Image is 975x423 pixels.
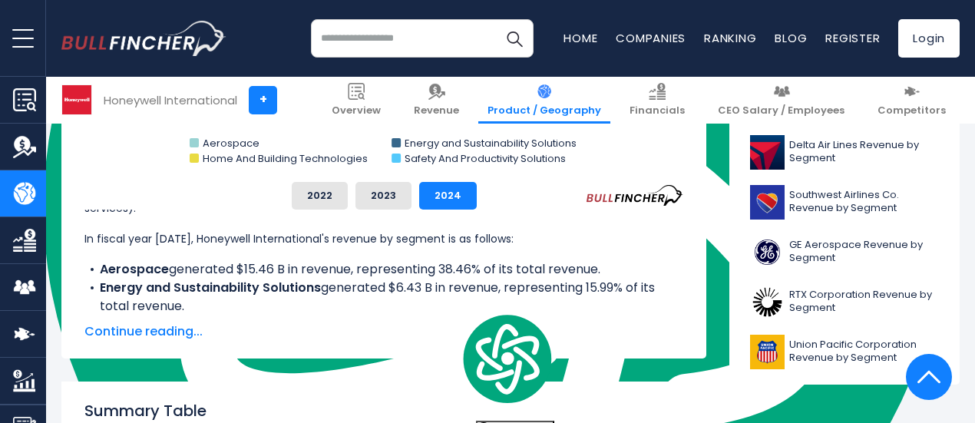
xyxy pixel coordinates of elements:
a: GE Aerospace Revenue by Segment [741,231,948,273]
span: Financials [630,104,685,117]
text: Safety And Productivity Solutions [405,151,566,166]
a: Ranking [704,30,756,46]
text: Aerospace [203,136,259,150]
a: + [249,86,277,114]
a: CEO Salary / Employees [709,77,854,124]
text: Energy and Sustainability Solutions [405,136,577,150]
button: 2022 [292,182,348,210]
span: GE Aerospace Revenue by Segment [789,239,939,265]
span: Competitors [877,104,946,117]
span: CEO Salary / Employees [718,104,844,117]
img: LUV logo [750,185,785,220]
div: Honeywell International [104,91,237,109]
span: Revenue [414,104,459,117]
img: HON logo [62,85,91,114]
button: 2024 [419,182,477,210]
button: Search [495,19,534,58]
img: UNP logo [750,335,785,369]
button: 2023 [355,182,411,210]
span: Delta Air Lines Revenue by Segment [789,139,939,165]
a: Revenue [405,77,468,124]
p: In fiscal year [DATE], Honeywell International's revenue by segment is as follows: [84,230,683,248]
span: RTX Corporation Revenue by Segment [789,289,939,315]
img: RTX logo [750,285,785,319]
h2: Summary Table [84,399,683,422]
b: Aerospace [100,260,169,278]
img: DAL logo [750,135,785,170]
span: Overview [332,104,381,117]
a: Login [898,19,960,58]
li: generated $15.46 B in revenue, representing 38.46% of its total revenue. [84,260,683,279]
a: Delta Air Lines Revenue by Segment [741,131,948,173]
a: RTX Corporation Revenue by Segment [741,281,948,323]
a: Competitors [868,77,955,124]
text: Home And Building Technologies [203,151,368,166]
a: Home [564,30,597,46]
span: Union Pacific Corporation Revenue by Segment [789,339,939,365]
span: Product / Geography [487,104,601,117]
a: Southwest Airlines Co. Revenue by Segment [741,181,948,223]
a: Union Pacific Corporation Revenue by Segment [741,331,948,373]
span: Continue reading... [84,322,683,341]
b: Energy and Sustainability Solutions [100,279,321,296]
a: Companies [616,30,686,46]
a: Product / Geography [478,77,610,124]
a: Blog [775,30,807,46]
a: Go to homepage [61,21,226,56]
a: Financials [620,77,694,124]
img: bullfincher logo [61,21,226,56]
a: Overview [322,77,390,124]
a: Register [825,30,880,46]
li: generated $6.43 B in revenue, representing 15.99% of its total revenue. [84,279,683,316]
img: GE logo [750,235,785,269]
span: Southwest Airlines Co. Revenue by Segment [789,189,939,215]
